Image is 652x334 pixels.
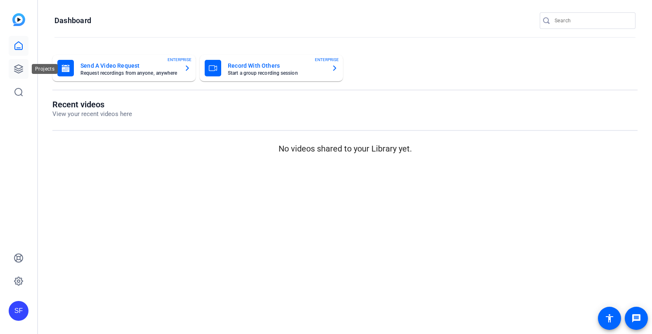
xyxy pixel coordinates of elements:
[54,16,91,26] h1: Dashboard
[228,61,325,71] mat-card-title: Record With Others
[80,71,177,76] mat-card-subtitle: Request recordings from anyone, anywhere
[605,313,614,323] mat-icon: accessibility
[9,301,28,321] div: SF
[228,71,325,76] mat-card-subtitle: Start a group recording session
[631,313,641,323] mat-icon: message
[315,57,339,63] span: ENTERPRISE
[52,109,132,119] p: View your recent videos here
[52,55,196,81] button: Send A Video RequestRequest recordings from anyone, anywhereENTERPRISE
[200,55,343,81] button: Record With OthersStart a group recording sessionENTERPRISE
[555,16,629,26] input: Search
[12,13,25,26] img: blue-gradient.svg
[52,142,638,155] p: No videos shared to your Library yet.
[80,61,177,71] mat-card-title: Send A Video Request
[52,99,132,109] h1: Recent videos
[32,64,58,74] div: Projects
[168,57,191,63] span: ENTERPRISE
